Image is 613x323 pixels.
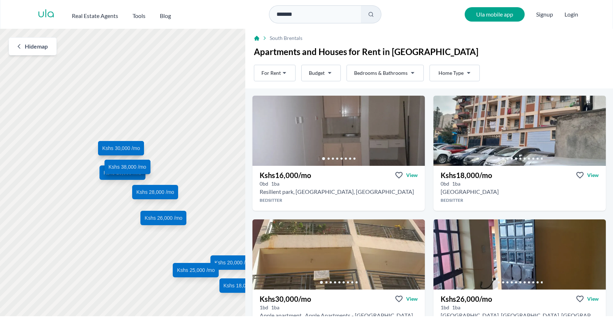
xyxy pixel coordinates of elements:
span: View [406,295,418,302]
a: Ula mobile app [465,7,525,22]
a: Kshs 25,000 /mo [173,263,219,277]
span: Kshs 20,000 /mo [215,259,252,266]
a: Kshs 18,000 /mo [219,278,265,293]
button: Tools [133,9,145,20]
a: Blog [160,9,171,20]
h2: 1 bedroom Apartment for rent in South B - Kshs 30,000/mo -Apple Apartments - South B, Shikunga, N... [260,311,418,320]
span: Hide map [25,42,48,51]
a: Kshs 26,000 /mo [141,211,187,225]
h2: Real Estate Agents [72,12,118,20]
span: For Rent [261,69,281,77]
span: Home Type [438,69,464,77]
button: Budget [301,65,341,81]
img: Bedsitter for rent - Kshs 18,000/mo - in South B near Nerkwo Restaurant, Plainsview Rd, Nairobi, ... [433,96,606,166]
h2: Blog [160,12,171,20]
button: Home Type [429,65,480,81]
a: ula [38,8,55,21]
span: View [587,172,599,179]
span: View [406,172,418,179]
h5: 1 bathrooms [452,304,460,311]
button: Bedrooms & Bathrooms [347,65,424,81]
span: Signup [536,7,553,22]
h3: Kshs 30,000 /mo [260,294,311,304]
span: Kshs 26,000 /mo [145,214,182,222]
a: Kshs 16,000 /mo [99,165,145,180]
img: Bedsitter for rent - Kshs 16,000/mo - in South B at Resilient Park, Mwembere, Nairobi, Kenya, Nai... [252,96,425,166]
h4: Bedsitter [433,197,606,203]
h5: 1 bedrooms [441,304,449,311]
h5: 1 bedrooms [260,304,268,311]
span: Kshs 16,000 /mo [104,169,141,176]
h5: 0 bedrooms [441,180,449,187]
h1: Apartments and Houses for Rent in [GEOGRAPHIC_DATA] [254,46,604,58]
span: Kshs 30,000 /mo [102,145,140,152]
h3: Kshs 18,000 /mo [441,170,492,180]
a: Kshs 20,000 /mo [210,255,256,270]
a: Kshs 30,000 /mo [98,141,144,155]
nav: Main [72,9,185,20]
h2: Bedsitter for rent in South B - Kshs 18,000/mo -Nerkwo Restaurant, Plainsview Rd, Nairobi, Kenya,... [441,187,499,196]
h5: 1 bathrooms [271,180,279,187]
button: Login [565,10,578,19]
a: Kshs 28,000 /mo [133,185,178,199]
span: Budget [309,69,325,77]
h2: Bedsitter for rent in South B - Kshs 16,000/mo -Resilient Park, Mwembere, Nairobi, Kenya, Nairobi... [260,187,414,196]
h3: Kshs 26,000 /mo [441,294,492,304]
span: Bedrooms & Bathrooms [354,69,408,77]
h5: 0 bedrooms [260,180,268,187]
span: Kshs 38,000 /mo [108,163,146,170]
h2: 1 bedroom Apartment for rent in South B - Kshs 26,000/mo -South Ville Apartments, Nairobi, Kenya,... [441,311,599,320]
h5: 1 bathrooms [452,180,460,187]
span: South B rentals [270,35,302,42]
h4: Bedsitter [252,197,425,203]
button: Real Estate Agents [72,9,118,20]
img: 1 bedroom Apartment for rent - Kshs 30,000/mo - in South B in Apple Apartments - South B, Shikung... [252,219,425,290]
span: Kshs 25,000 /mo [177,267,215,274]
span: View [587,295,599,302]
h2: Tools [133,12,145,20]
img: 1 bedroom Apartment for rent - Kshs 26,000/mo - in South B near South Ville Apartments, Nairobi, ... [433,219,606,290]
span: Kshs 18,000 /mo [224,282,261,289]
h3: Kshs 16,000 /mo [260,170,311,180]
a: Kshs16,000/moViewView property in detail0bd 1ba Resilient park, [GEOGRAPHIC_DATA], [GEOGRAPHIC_DA... [252,166,425,211]
a: Kshs 38,000 /mo [105,159,150,174]
span: Kshs 28,000 /mo [136,188,174,196]
h5: 1 bathrooms [271,304,279,311]
a: Kshs18,000/moViewView property in detail0bd 1ba [GEOGRAPHIC_DATA]Bedsitter [433,166,606,211]
button: For Rent [254,65,296,81]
